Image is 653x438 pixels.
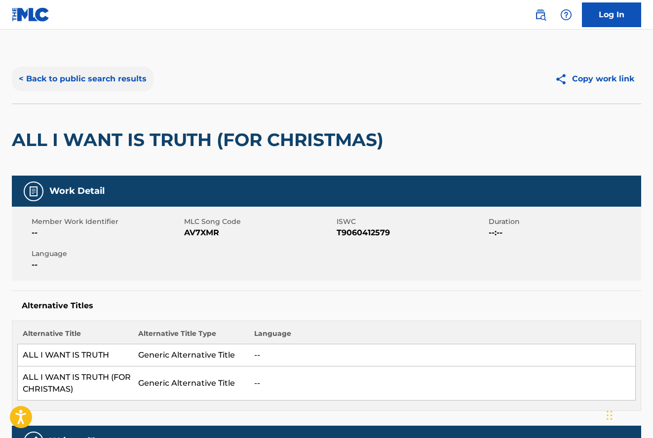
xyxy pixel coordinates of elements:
span: -- [32,259,182,271]
h5: Work Detail [49,185,105,197]
div: Help [556,5,576,25]
iframe: Chat Widget [604,391,653,438]
th: Language [249,328,636,344]
span: Language [32,249,182,259]
img: Work Detail [28,185,39,197]
span: MLC Song Code [184,217,334,227]
th: Alternative Title [18,328,134,344]
button: Copy work link [548,67,641,91]
span: Duration [489,217,639,227]
th: Alternative Title Type [133,328,249,344]
button: < Back to public search results [12,67,154,91]
div: Drag [607,401,613,430]
td: -- [249,344,636,366]
span: --:-- [489,227,639,239]
a: Log In [582,2,641,27]
img: help [560,9,572,21]
img: Copy work link [555,73,572,85]
span: ISWC [337,217,487,227]
span: Member Work Identifier [32,217,182,227]
span: T9060412579 [337,227,487,239]
td: ALL I WANT IS TRUTH (FOR CHRISTMAS) [18,366,134,401]
a: Public Search [531,5,550,25]
td: Generic Alternative Title [133,366,249,401]
td: ALL I WANT IS TRUTH [18,344,134,366]
img: search [535,9,546,21]
h2: ALL I WANT IS TRUTH (FOR CHRISTMAS) [12,129,388,151]
img: MLC Logo [12,7,50,22]
span: AV7XMR [184,227,334,239]
td: -- [249,366,636,401]
td: Generic Alternative Title [133,344,249,366]
h5: Alternative Titles [22,301,631,311]
span: -- [32,227,182,239]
